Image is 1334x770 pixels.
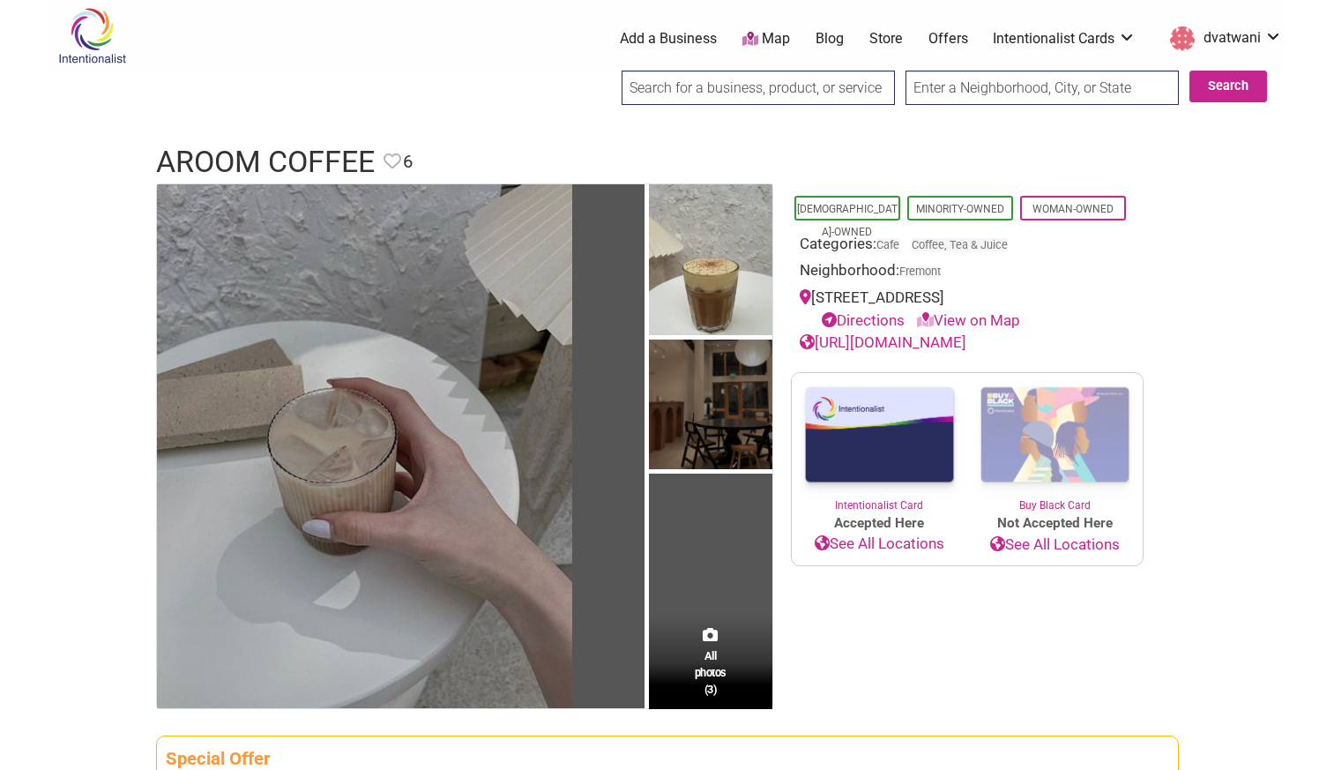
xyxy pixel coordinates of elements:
[384,153,401,170] i: Favorite
[792,373,967,497] img: Intentionalist Card
[792,373,967,513] a: Intentionalist Card
[899,266,941,278] span: Fremont
[967,513,1143,534] span: Not Accepted Here
[822,311,905,329] a: Directions
[800,259,1135,287] div: Neighborhood:
[905,71,1179,105] input: Enter a Neighborhood, City, or State
[157,184,572,708] img: Iced coffee from Aroom Coffee
[649,340,772,473] img: The inside of Aroom Coffee
[622,71,895,105] input: Search for a business, product, or service
[916,203,1004,215] a: Minority-Owned
[403,148,413,176] span: 6
[967,373,1143,514] a: Buy Black Card
[1161,23,1282,55] a: dvatwani
[742,29,790,49] a: Map
[800,333,966,351] a: [URL][DOMAIN_NAME]
[695,647,727,698] span: All photos (3)
[620,29,717,49] a: Add a Business
[993,29,1136,49] a: Intentionalist Cards
[792,513,967,534] span: Accepted Here
[967,373,1143,498] img: Buy Black Card
[50,7,134,64] img: Intentionalist
[1189,71,1267,102] button: Search
[156,141,375,183] h1: Aroom Coffee
[800,233,1135,260] div: Categories:
[876,238,899,251] a: Cafe
[649,184,772,340] img: Egg coffee from Aroom Coffee
[800,287,1135,332] div: [STREET_ADDRESS]
[797,203,898,238] a: [DEMOGRAPHIC_DATA]-Owned
[917,311,1020,329] a: View on Map
[928,29,968,49] a: Offers
[912,238,1008,251] a: Coffee, Tea & Juice
[869,29,903,49] a: Store
[967,534,1143,557] a: See All Locations
[1032,203,1114,215] a: Woman-Owned
[816,29,844,49] a: Blog
[792,533,967,556] a: See All Locations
